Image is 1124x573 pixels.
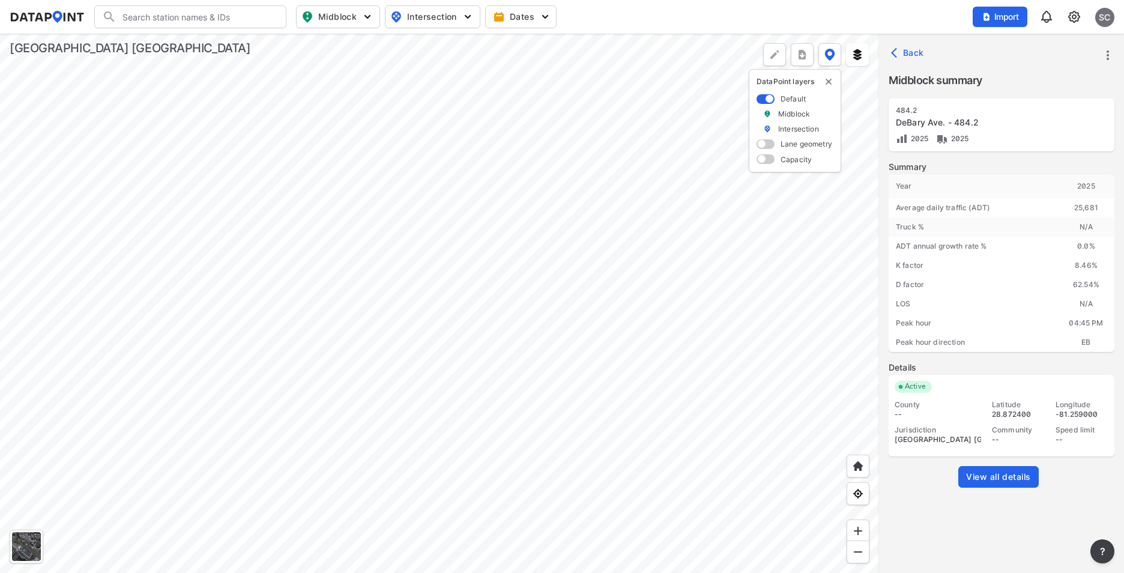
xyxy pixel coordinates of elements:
[763,124,772,134] img: marker_Intersection.6861001b.svg
[116,7,279,26] input: Search
[301,10,372,24] span: Midblock
[495,11,549,23] span: Dates
[948,134,969,143] span: 2025
[769,49,781,61] img: +Dz8AAAAASUVORK5CYII=
[778,109,810,119] label: Midblock
[1058,275,1114,294] div: 62.54%
[846,43,869,66] button: External layers
[889,174,1058,198] div: Year
[900,381,932,393] span: Active
[893,47,924,59] span: Back
[390,10,473,24] span: Intersection
[895,435,981,444] div: [GEOGRAPHIC_DATA] [GEOGRAPHIC_DATA]
[852,546,864,558] img: MAAAAAElFTkSuQmCC
[851,49,863,61] img: layers.ee07997e.svg
[1067,10,1081,24] img: cids17cp3yIFEOpj3V8A9qJSH103uA521RftCD4eeui4ksIb+krbm5XvIjxD52OS6NWLn9gAAAAAElFTkSuQmCC
[936,133,948,145] img: S3KcC2PZAAAAAElFTkSuQmCC
[296,5,380,28] button: Midblock
[824,77,833,86] button: delete
[973,7,1027,27] button: Import
[778,124,819,134] label: Intersection
[847,482,869,505] div: View my location
[1058,314,1114,333] div: 04:45 PM
[1056,400,1108,410] div: Longitude
[889,275,1058,294] div: D factor
[896,117,1080,129] div: DeBary Ave. - 484.2
[1058,198,1114,217] div: 25,681
[462,11,474,23] img: 5YPKRKmlfpI5mqlR8AD95paCi+0kK1fRFDJSaMmawlwaeJcJwk9O2fotCW5ve9gAAAAASUVORK5CYII=
[1056,425,1108,435] div: Speed limit
[824,49,835,61] img: data-point-layers.37681fc9.svg
[847,520,869,542] div: Zoom in
[908,134,929,143] span: 2025
[889,294,1058,314] div: LOS
[791,43,814,66] button: more
[889,314,1058,333] div: Peak hour
[781,154,812,165] label: Capacity
[966,471,1031,483] span: View all details
[1056,435,1108,444] div: --
[300,10,315,24] img: map_pin_mid.602f9df1.svg
[1058,256,1114,275] div: 8.46%
[1058,237,1114,256] div: 0.0 %
[796,49,808,61] img: xqJnZQTG2JQi0x5lvmkeSNbbgIiQD62bqHG8IfrOzanD0FsRdYrij6fAAAAAElFTkSuQmCC
[895,410,981,419] div: --
[889,362,1114,374] label: Details
[889,161,1114,173] label: Summary
[1098,544,1107,559] span: ?
[895,400,981,410] div: County
[896,106,1080,115] div: 484.2
[361,11,373,23] img: 5YPKRKmlfpI5mqlR8AD95paCi+0kK1fRFDJSaMmawlwaeJcJwk9O2fotCW5ve9gAAAAASUVORK5CYII=
[1058,174,1114,198] div: 2025
[818,43,841,66] button: DataPoint layers
[852,460,864,472] img: +XpAUvaXAN7GudzAAAAAElFTkSuQmCC
[757,77,833,86] p: DataPoint layers
[10,40,250,56] div: [GEOGRAPHIC_DATA] [GEOGRAPHIC_DATA]
[781,94,806,104] label: Default
[889,43,929,62] button: Back
[982,12,991,22] img: file_add.62c1e8a2.svg
[889,72,1114,89] label: Midblock summary
[385,5,480,28] button: Intersection
[10,11,85,23] img: dataPointLogo.9353c09d.svg
[889,256,1058,275] div: K factor
[1095,8,1114,27] div: SC
[763,43,786,66] div: Polygon tool
[992,435,1045,444] div: --
[889,217,1058,237] div: Truck %
[992,410,1045,419] div: 28.872400
[1058,333,1114,352] div: EB
[824,77,833,86] img: close-external-leyer.3061a1c7.svg
[847,455,869,477] div: Home
[1058,294,1114,314] div: N/A
[992,425,1045,435] div: Community
[1056,410,1108,419] div: -81.259000
[852,525,864,537] img: ZvzfEJKXnyWIrJytrsY285QMwk63cM6Drc+sIAAAAASUVORK5CYII=
[1039,10,1054,24] img: 8A77J+mXikMhHQAAAAASUVORK5CYII=
[980,11,1020,23] span: Import
[847,541,869,563] div: Zoom out
[539,11,551,23] img: 5YPKRKmlfpI5mqlR8AD95paCi+0kK1fRFDJSaMmawlwaeJcJwk9O2fotCW5ve9gAAAAASUVORK5CYII=
[493,11,505,23] img: calendar-gold.39a51dde.svg
[763,109,772,119] img: marker_Midblock.5ba75e30.svg
[889,333,1058,352] div: Peak hour direction
[781,139,832,149] label: Lane geometry
[485,5,557,28] button: Dates
[895,425,981,435] div: Jurisdiction
[852,488,864,500] img: zeq5HYn9AnE9l6UmnFLPAAAAAElFTkSuQmCC
[973,11,1033,22] a: Import
[889,198,1058,217] div: Average daily traffic (ADT)
[10,530,43,563] div: Toggle basemap
[389,10,403,24] img: map_pin_int.54838e6b.svg
[1058,217,1114,237] div: N/A
[1090,539,1114,563] button: more
[889,237,1058,256] div: ADT annual growth rate %
[896,133,908,145] img: Volume count
[992,400,1045,410] div: Latitude
[1098,45,1118,65] button: more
